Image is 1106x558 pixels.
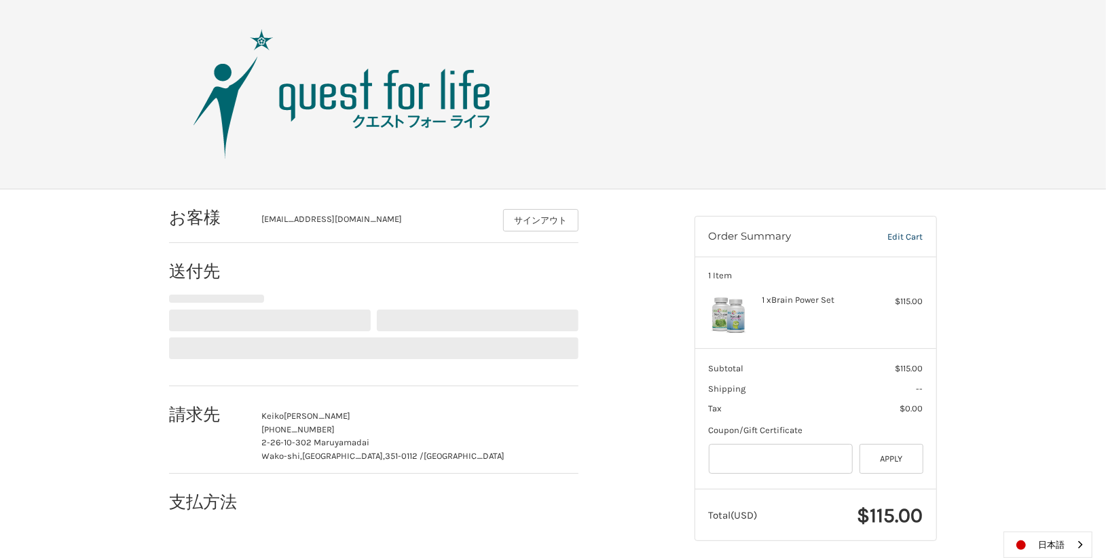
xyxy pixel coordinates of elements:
[172,26,512,162] img: クエスト・グループ
[709,384,746,394] span: Shipping
[858,503,923,527] span: $115.00
[262,212,490,231] div: [EMAIL_ADDRESS][DOMAIN_NAME]
[1003,532,1092,558] div: Language
[709,363,744,373] span: Subtotal
[1004,532,1092,557] a: 日本語
[262,424,335,434] span: [PHONE_NUMBER]
[303,451,386,461] span: [GEOGRAPHIC_DATA],
[859,230,923,244] a: Edit Cart
[169,207,248,228] h2: お客様
[386,451,424,461] span: 351-0112 /
[870,295,923,308] div: $115.00
[284,411,351,421] span: [PERSON_NAME]
[709,403,722,413] span: Tax
[169,491,248,513] h2: 支払方法
[424,451,505,461] span: [GEOGRAPHIC_DATA]
[169,261,248,282] h2: 送付先
[1003,532,1092,558] aside: Language selected: 日本語
[860,444,923,475] button: Apply
[262,437,370,447] span: 2-26-10-302 Maruyamadai
[896,363,923,373] span: $115.00
[709,270,923,281] h3: 1 Item
[262,411,284,421] span: Keiko
[709,230,860,244] h3: Order Summary
[900,403,923,413] span: $0.00
[503,209,578,231] button: サインアウト
[262,451,303,461] span: Wako-shi,
[709,424,923,437] div: Coupon/Gift Certificate
[709,509,758,521] span: Total (USD)
[917,384,923,394] span: --
[709,444,853,475] input: Gift Certificate or Coupon Code
[169,404,248,425] h2: 請求先
[762,295,866,305] h4: 1 x Brain Power Set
